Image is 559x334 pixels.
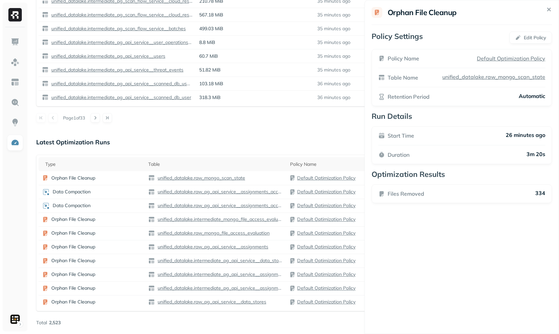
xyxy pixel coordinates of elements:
[388,74,418,82] p: Table Name
[535,190,545,198] p: 334
[477,54,545,62] a: Default Optimization Policy
[372,170,552,179] p: Optimization Results
[372,111,552,121] p: Run Details
[526,151,545,159] p: 3m 20s
[509,32,552,44] button: Edit Policy
[388,132,414,140] p: Start Time
[388,54,419,62] p: Policy Name
[519,93,545,101] p: Automatic
[388,93,430,101] p: Retention Period
[372,32,423,44] p: Policy Settings
[388,151,409,159] p: Duration
[440,74,545,80] a: unified_datalake.raw_mongo_scan_state
[388,8,457,17] h2: Orphan File Cleanup
[506,132,545,140] p: 26 minutes ago
[388,190,424,198] p: Files Removed
[441,74,545,80] p: unified_datalake.raw_mongo_scan_state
